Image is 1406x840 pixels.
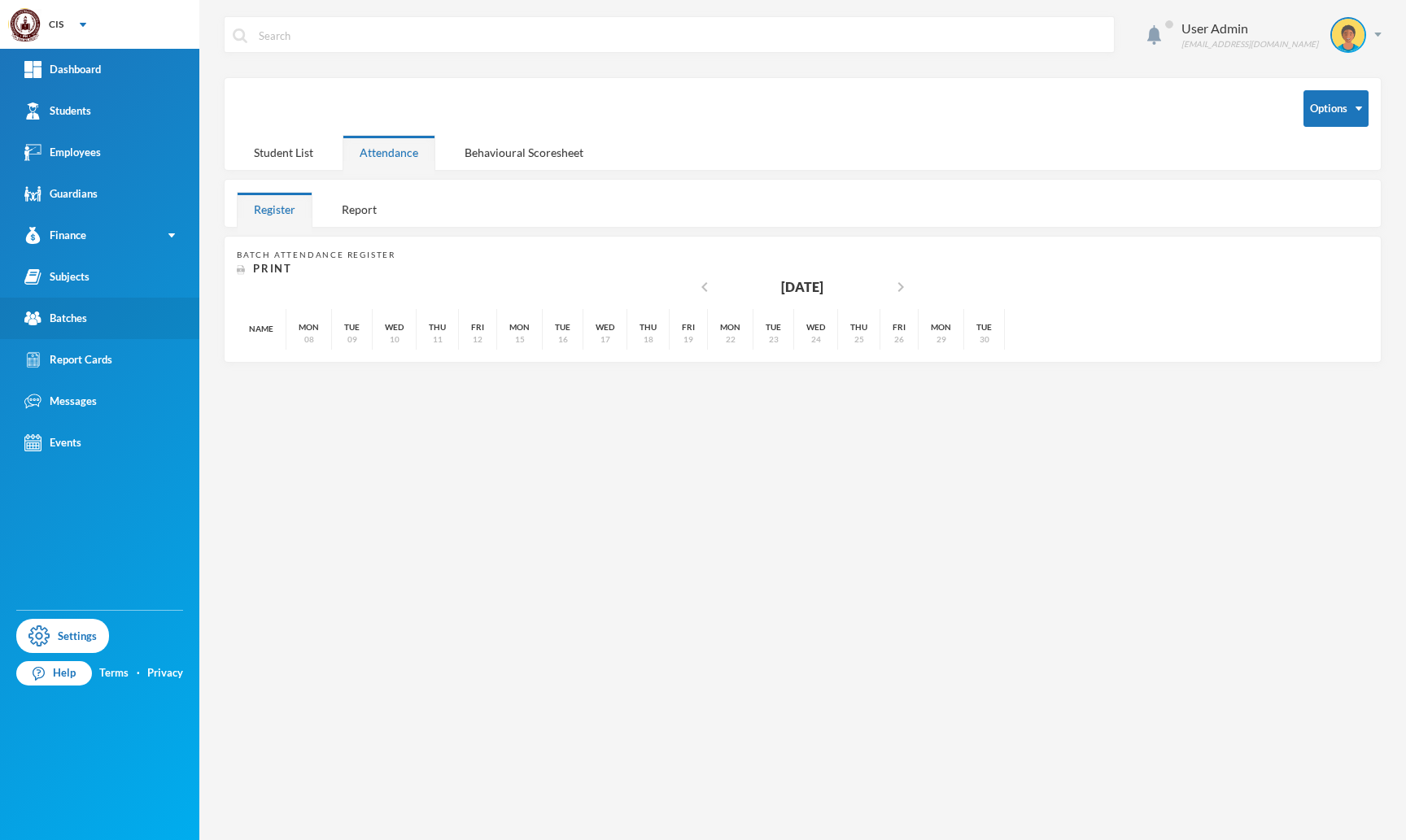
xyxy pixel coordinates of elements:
[937,333,946,346] div: 29
[894,333,904,346] div: 26
[893,321,906,333] div: Fri
[509,321,530,333] div: Mon
[24,434,81,451] div: Events
[429,321,446,333] div: Thu
[233,28,247,43] img: search
[854,333,864,346] div: 25
[850,321,867,333] div: Thu
[237,309,286,350] div: Name
[596,321,614,333] div: Wed
[325,192,394,227] div: Report
[448,135,600,170] div: Behavioural Scoresheet
[253,262,292,275] span: Print
[1181,38,1318,50] div: [EMAIL_ADDRESS][DOMAIN_NAME]
[24,61,101,78] div: Dashboard
[980,333,989,346] div: 30
[16,619,109,653] a: Settings
[558,333,568,346] div: 16
[766,321,781,333] div: Tue
[682,321,695,333] div: Fri
[811,333,821,346] div: 24
[1303,90,1369,127] button: Options
[147,665,183,681] a: Privacy
[24,144,101,161] div: Employees
[257,17,1106,54] input: Search
[720,321,740,333] div: Mon
[299,321,319,333] div: Mon
[390,333,400,346] div: 10
[640,321,657,333] div: Thu
[385,321,404,333] div: Wed
[806,321,825,333] div: Wed
[304,333,314,346] div: 08
[344,321,360,333] div: Tue
[137,665,140,681] div: ·
[237,135,330,170] div: Student List
[24,185,98,202] div: Guardians
[16,661,92,685] a: Help
[683,333,693,346] div: 19
[343,135,435,170] div: Attendance
[931,321,951,333] div: Mon
[600,333,610,346] div: 17
[24,310,87,327] div: Batches
[555,321,570,333] div: Tue
[24,227,86,244] div: Finance
[433,333,443,346] div: 11
[976,321,992,333] div: Tue
[471,321,484,333] div: Fri
[24,268,90,285] div: Subjects
[695,277,714,297] i: chevron_left
[891,277,910,297] i: chevron_right
[99,665,129,681] a: Terms
[1332,19,1365,51] img: STUDENT
[473,333,482,346] div: 12
[781,277,823,297] div: [DATE]
[347,333,357,346] div: 09
[515,333,525,346] div: 15
[1181,19,1318,38] div: User Admin
[237,192,312,227] div: Register
[237,250,395,259] span: Batch Attendance Register
[726,333,736,346] div: 22
[24,393,97,410] div: Messages
[769,333,779,346] div: 23
[24,102,91,120] div: Students
[24,351,112,368] div: Report Cards
[644,333,653,346] div: 18
[9,9,41,41] img: logo
[49,17,63,32] div: CIS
